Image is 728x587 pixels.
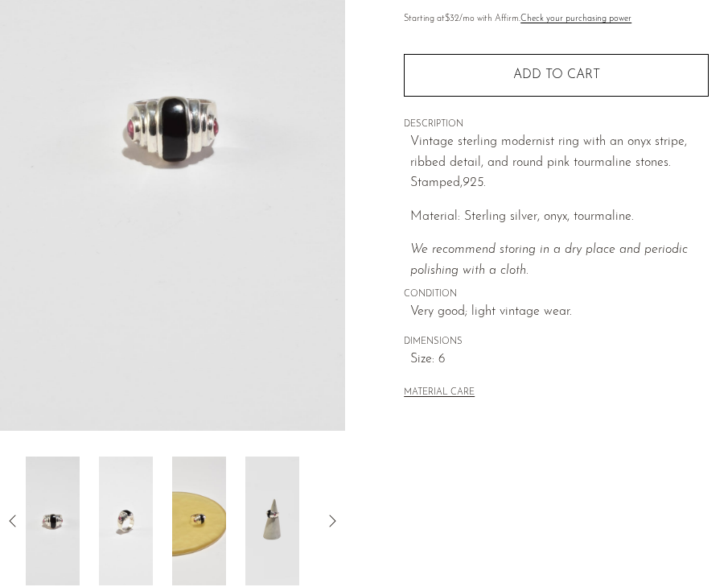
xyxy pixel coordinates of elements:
[404,12,709,27] p: Starting at /mo with Affirm.
[245,457,299,585] img: Modernist Onyx Tourmaline Ring
[410,349,709,370] span: Size: 6
[404,387,475,399] button: MATERIAL CARE
[513,68,600,81] span: Add to cart
[404,54,709,96] button: Add to cart
[404,287,709,302] span: CONDITION
[410,132,709,194] p: Vintage sterling modernist ring with an onyx stripe, ribbed detail, and round pink tourmaline sto...
[410,243,688,277] i: We recommend storing in a dry place and periodic polishing with a cloth.
[404,118,709,132] span: DESCRIPTION
[172,457,226,585] img: Modernist Onyx Tourmaline Ring
[26,457,80,585] img: Modernist Onyx Tourmaline Ring
[99,457,153,585] img: Modernist Onyx Tourmaline Ring
[410,207,709,228] p: Material: Sterling silver, onyx, tourmaline.
[410,302,709,323] span: Very good; light vintage wear.
[404,335,709,349] span: DIMENSIONS
[520,14,631,23] a: Check your purchasing power - Learn more about Affirm Financing (opens in modal)
[463,176,486,189] em: 925.
[445,14,459,23] span: $32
